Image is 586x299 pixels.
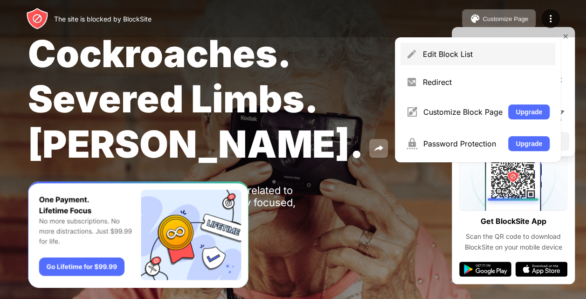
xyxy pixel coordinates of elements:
div: The site is blocked by BlockSite [54,15,152,23]
div: Customize Page [483,15,528,22]
img: share.svg [373,143,384,154]
img: header-logo.svg [26,7,48,30]
img: menu-redirect.svg [406,76,417,88]
div: Redirect [423,77,550,87]
img: menu-password.svg [406,138,418,149]
span: Cockroaches. Severed Limbs. [PERSON_NAME]. [28,31,364,167]
iframe: Banner [28,181,248,288]
button: Customize Page [462,9,536,28]
button: Upgrade [508,136,550,151]
img: menu-customize.svg [406,106,418,118]
img: menu-icon.svg [545,13,556,24]
img: menu-pencil.svg [406,49,417,60]
img: pallet.svg [469,13,481,24]
div: Password Protection [423,139,503,148]
div: Customize Block Page [423,107,503,117]
div: Edit Block List [423,49,550,59]
div: Oops! [DOMAIN_NAME] is unavailable as it is related to adult which is a category you've blocked. ... [28,184,316,221]
button: Upgrade [508,104,550,119]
